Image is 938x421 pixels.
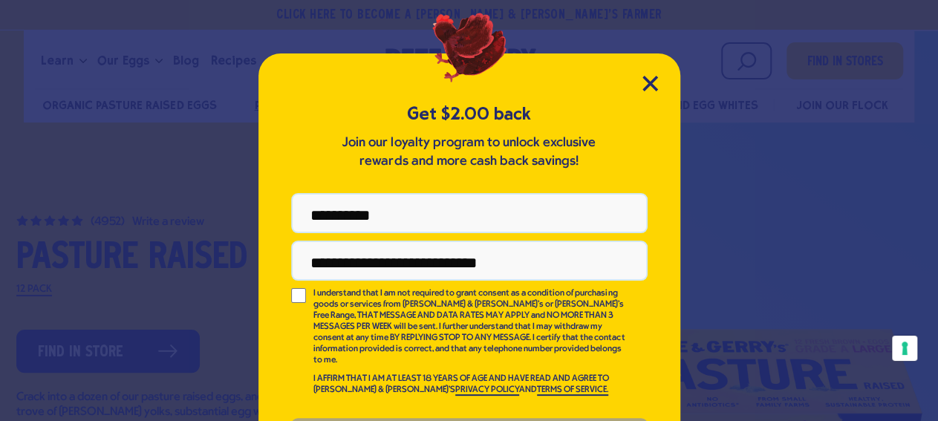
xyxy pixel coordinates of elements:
[313,373,627,396] p: I AFFIRM THAT I AM AT LEAST 18 YEARS OF AGE AND HAVE READ AND AGREE TO [PERSON_NAME] & [PERSON_NA...
[313,288,627,366] p: I understand that I am not required to grant consent as a condition of purchasing goods or servic...
[339,134,599,171] p: Join our loyalty program to unlock exclusive rewards and more cash back savings!
[892,336,917,361] button: Your consent preferences for tracking technologies
[291,288,306,303] input: I understand that I am not required to grant consent as a condition of purchasing goods or servic...
[455,385,519,396] a: PRIVACY POLICY
[537,385,608,396] a: TERMS OF SERVICE.
[642,76,658,91] button: Close Modal
[291,102,648,126] h5: Get $2.00 back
